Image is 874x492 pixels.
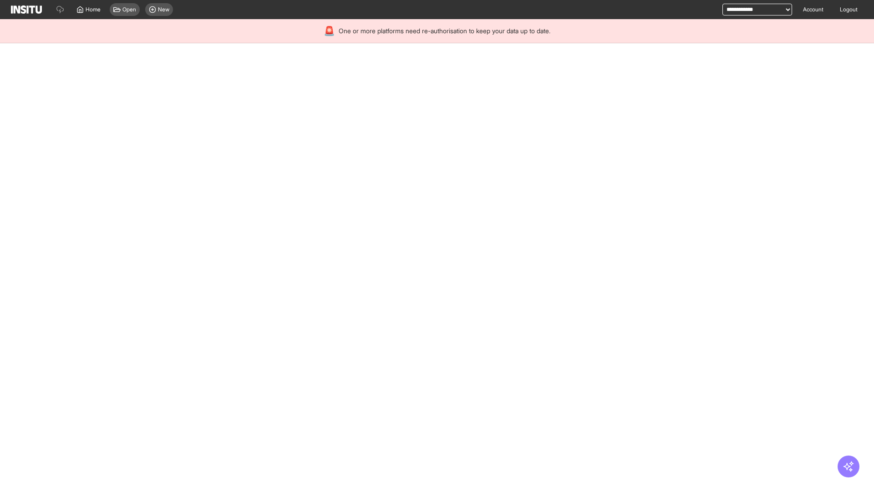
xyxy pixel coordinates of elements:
[86,6,101,13] span: Home
[158,6,169,13] span: New
[339,26,550,36] span: One or more platforms need re-authorisation to keep your data up to date.
[324,25,335,37] div: 🚨
[11,5,42,14] img: Logo
[122,6,136,13] span: Open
